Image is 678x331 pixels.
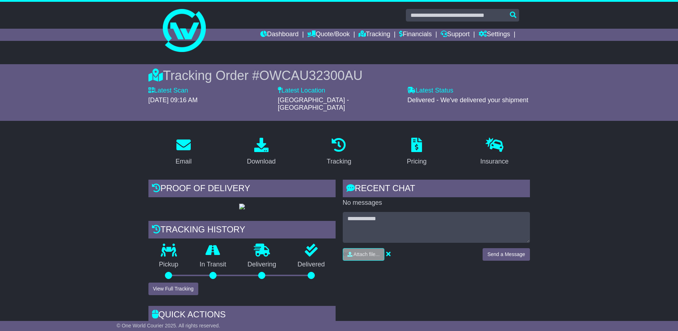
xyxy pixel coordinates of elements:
a: Tracking [322,135,356,169]
button: Send a Message [483,248,530,261]
a: Support [441,29,470,41]
p: Delivering [237,261,287,269]
div: Pricing [407,157,427,166]
a: Insurance [476,135,513,169]
div: Insurance [480,157,509,166]
div: Tracking history [148,221,336,240]
a: Pricing [402,135,431,169]
div: Download [247,157,276,166]
div: RECENT CHAT [343,180,530,199]
span: OWCAU32300AU [259,68,362,83]
a: Email [171,135,196,169]
label: Latest Location [278,87,325,95]
a: Download [242,135,280,169]
a: Quote/Book [307,29,350,41]
label: Latest Status [407,87,453,95]
div: Tracking Order # [148,68,530,83]
label: Latest Scan [148,87,188,95]
a: Financials [399,29,432,41]
img: GetPodImage [239,204,245,209]
div: Proof of Delivery [148,180,336,199]
a: Dashboard [260,29,299,41]
a: Tracking [359,29,390,41]
span: [DATE] 09:16 AM [148,96,198,104]
span: © One World Courier 2025. All rights reserved. [117,323,220,328]
p: No messages [343,199,530,207]
p: Pickup [148,261,189,269]
div: Email [175,157,191,166]
span: Delivered - We've delivered your shipment [407,96,528,104]
p: Delivered [287,261,336,269]
a: Settings [479,29,510,41]
div: Quick Actions [148,306,336,325]
p: In Transit [189,261,237,269]
span: [GEOGRAPHIC_DATA] - [GEOGRAPHIC_DATA] [278,96,349,112]
button: View Full Tracking [148,283,198,295]
div: Tracking [327,157,351,166]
